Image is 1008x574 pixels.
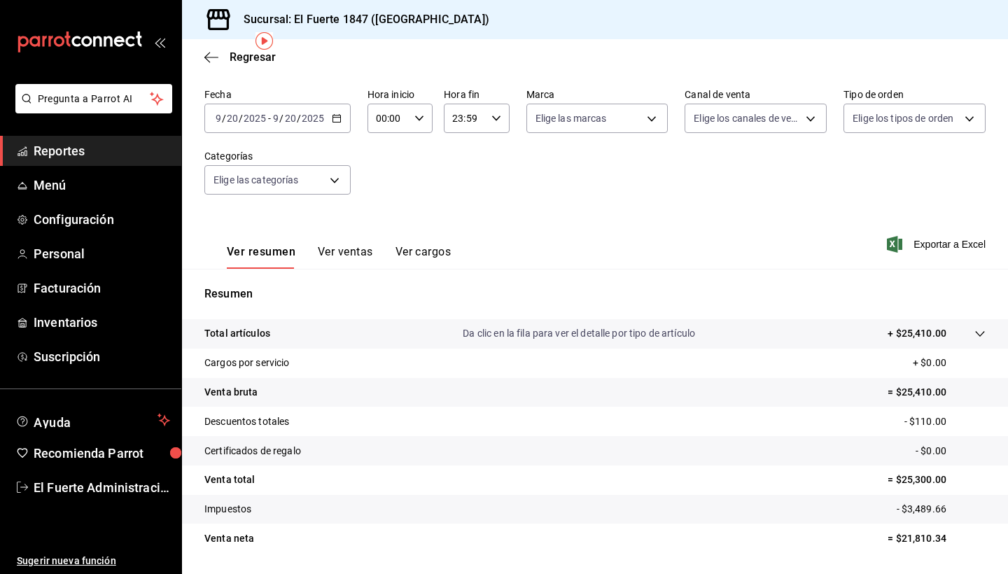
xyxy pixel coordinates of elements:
span: Elige los canales de venta [694,111,801,125]
p: Total artículos [204,326,270,341]
span: - [268,113,271,124]
div: navigation tabs [227,245,451,269]
label: Canal de venta [685,90,827,99]
span: Facturación [34,279,170,297]
span: Ayuda [34,412,152,428]
h3: Sucursal: El Fuerte 1847 ([GEOGRAPHIC_DATA]) [232,11,489,28]
span: / [279,113,283,124]
label: Hora inicio [367,90,433,99]
span: Personal [34,244,170,263]
img: Tooltip marker [255,32,273,50]
p: + $25,410.00 [888,326,946,341]
p: - $0.00 [916,444,986,458]
input: -- [215,113,222,124]
p: Descuentos totales [204,414,289,429]
span: Reportes [34,141,170,160]
button: Regresar [204,50,276,64]
span: Regresar [230,50,276,64]
button: open_drawer_menu [154,36,165,48]
button: Ver cargos [395,245,451,269]
span: Pregunta a Parrot AI [38,92,150,106]
p: = $25,410.00 [888,385,986,400]
span: Elige los tipos de orden [853,111,953,125]
button: Pregunta a Parrot AI [15,84,172,113]
input: -- [226,113,239,124]
span: / [297,113,301,124]
input: ---- [301,113,325,124]
input: -- [272,113,279,124]
input: -- [284,113,297,124]
a: Pregunta a Parrot AI [10,101,172,116]
label: Categorías [204,151,351,161]
span: Recomienda Parrot [34,444,170,463]
span: Suscripción [34,347,170,366]
label: Tipo de orden [843,90,986,99]
p: = $21,810.34 [888,531,986,546]
p: Cargos por servicio [204,356,290,370]
p: Certificados de regalo [204,444,301,458]
p: - $110.00 [904,414,986,429]
span: El Fuerte Administración [34,478,170,497]
span: Menú [34,176,170,195]
p: Impuestos [204,502,251,517]
span: Sugerir nueva función [17,554,170,568]
button: Ver resumen [227,245,295,269]
button: Exportar a Excel [890,236,986,253]
p: Da clic en la fila para ver el detalle por tipo de artículo [463,326,695,341]
label: Marca [526,90,668,99]
p: - $3,489.66 [897,502,986,517]
p: Venta neta [204,531,254,546]
input: ---- [243,113,267,124]
p: Resumen [204,286,986,302]
label: Hora fin [444,90,509,99]
p: = $25,300.00 [888,472,986,487]
span: / [222,113,226,124]
label: Fecha [204,90,351,99]
p: Venta total [204,472,255,487]
button: Ver ventas [318,245,373,269]
span: Configuración [34,210,170,229]
p: Venta bruta [204,385,258,400]
span: Elige las marcas [535,111,607,125]
p: + $0.00 [913,356,986,370]
span: / [239,113,243,124]
span: Inventarios [34,313,170,332]
span: Elige las categorías [213,173,299,187]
